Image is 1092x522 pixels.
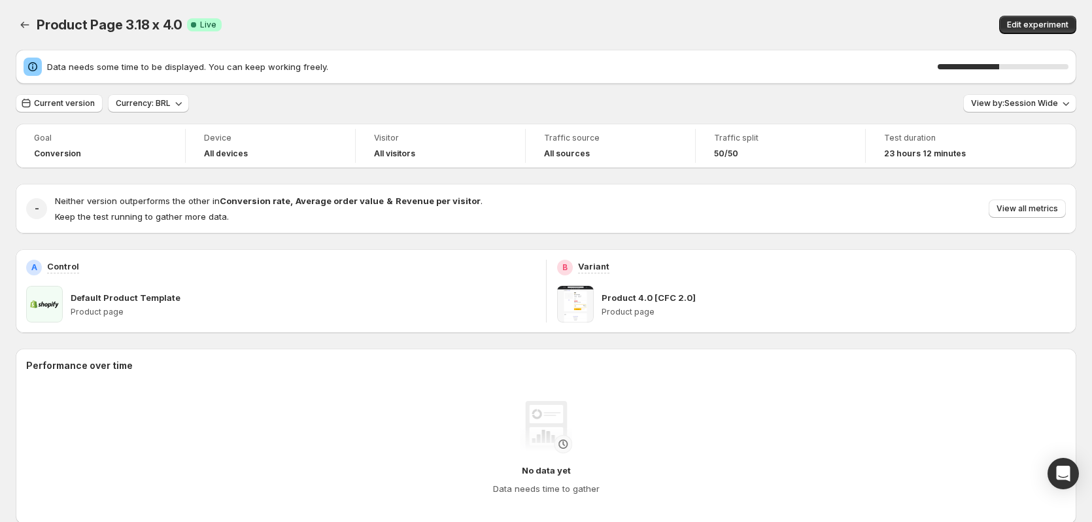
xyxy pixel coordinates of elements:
span: Device [204,133,337,143]
span: View by: Session Wide [971,98,1058,109]
img: Default Product Template [26,286,63,322]
strong: , [290,196,293,206]
p: Default Product Template [71,291,180,304]
img: Product 4.0 [CFC 2.0] [557,286,594,322]
button: Edit experiment [999,16,1076,34]
img: No data yet [520,401,572,453]
button: Back [16,16,34,34]
p: Control [47,260,79,273]
button: View all metrics [989,200,1066,218]
strong: & [386,196,393,206]
span: View all metrics [997,203,1058,214]
p: Product page [602,307,1066,317]
span: Neither version outperforms the other in . [55,196,483,206]
strong: Revenue per visitor [396,196,481,206]
div: Open Intercom Messenger [1048,458,1079,489]
a: DeviceAll devices [204,131,337,160]
h2: B [562,262,568,273]
a: Test duration23 hours 12 minutes [884,131,1017,160]
p: Product 4.0 [CFC 2.0] [602,291,696,304]
button: View by:Session Wide [963,94,1076,113]
h4: No data yet [522,464,571,477]
strong: Conversion rate [220,196,290,206]
p: Variant [578,260,609,273]
span: Live [200,20,216,30]
span: Data needs some time to be displayed. You can keep working freely. [47,60,938,73]
h2: Performance over time [26,359,1066,372]
span: Current version [34,98,95,109]
span: Keep the test running to gather more data. [55,211,229,222]
span: Currency: BRL [116,98,171,109]
span: Conversion [34,148,81,159]
h2: A [31,262,37,273]
span: Traffic source [544,133,677,143]
h4: Data needs time to gather [493,482,600,495]
button: Currency: BRL [108,94,189,113]
h4: All devices [204,148,248,159]
span: Traffic split [714,133,847,143]
a: VisitorAll visitors [374,131,507,160]
a: GoalConversion [34,131,167,160]
span: 23 hours 12 minutes [884,148,966,159]
p: Product page [71,307,536,317]
a: Traffic sourceAll sources [544,131,677,160]
span: Visitor [374,133,507,143]
h2: - [35,202,39,215]
span: Edit experiment [1007,20,1068,30]
span: 50/50 [714,148,738,159]
a: Traffic split50/50 [714,131,847,160]
h4: All sources [544,148,590,159]
strong: Average order value [296,196,384,206]
h4: All visitors [374,148,415,159]
button: Current version [16,94,103,113]
span: Product Page 3.18 x 4.0 [37,17,182,33]
span: Test duration [884,133,1017,143]
span: Goal [34,133,167,143]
